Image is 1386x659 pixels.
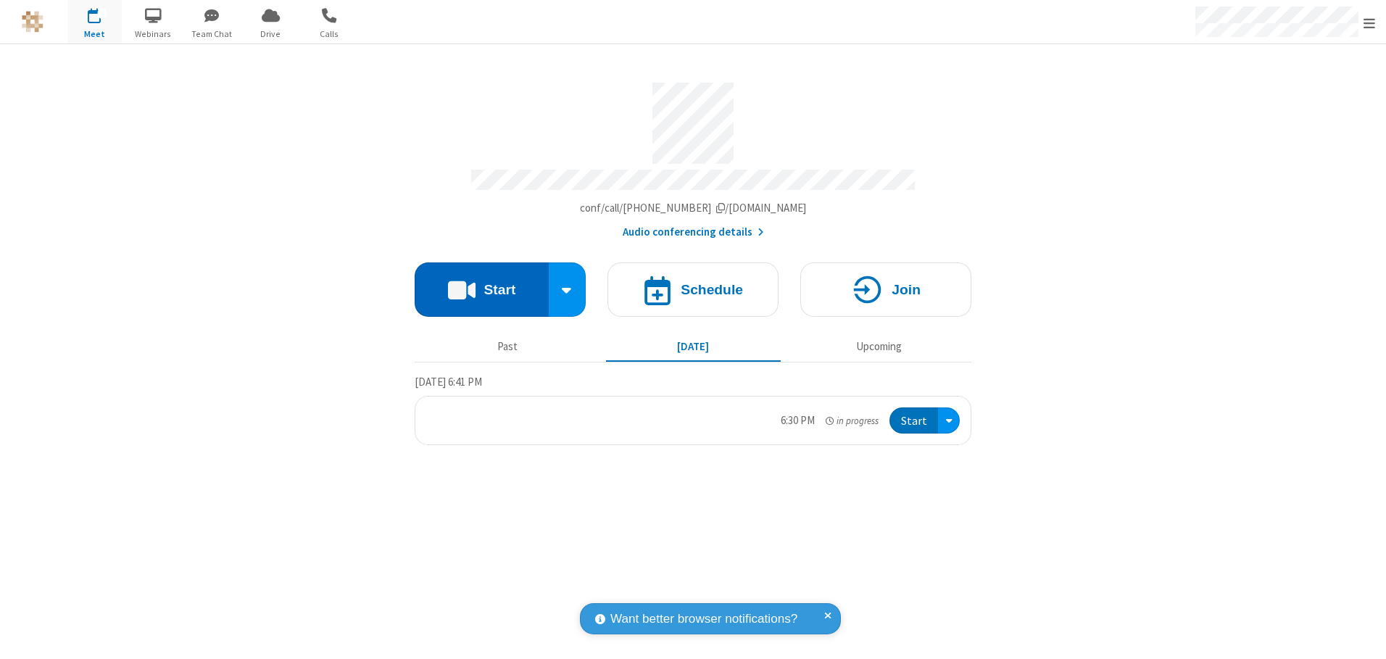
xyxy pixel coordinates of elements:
[580,200,807,217] button: Copy my meeting room linkCopy my meeting room link
[549,262,586,317] div: Start conference options
[98,8,107,19] div: 1
[580,201,807,215] span: Copy my meeting room link
[781,413,815,429] div: 6:30 PM
[302,28,357,41] span: Calls
[800,262,971,317] button: Join
[792,333,966,360] button: Upcoming
[892,283,921,297] h4: Join
[244,28,298,41] span: Drive
[623,224,764,241] button: Audio conferencing details
[938,407,960,434] div: Open menu
[415,72,971,241] section: Account details
[415,262,549,317] button: Start
[415,373,971,446] section: Today's Meetings
[185,28,239,41] span: Team Chat
[420,333,595,360] button: Past
[67,28,122,41] span: Meet
[889,407,938,434] button: Start
[415,375,482,389] span: [DATE] 6:41 PM
[610,610,797,629] span: Want better browser notifications?
[607,262,779,317] button: Schedule
[22,11,43,33] img: QA Selenium DO NOT DELETE OR CHANGE
[126,28,180,41] span: Webinars
[484,283,515,297] h4: Start
[606,333,781,360] button: [DATE]
[826,414,879,428] em: in progress
[681,283,743,297] h4: Schedule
